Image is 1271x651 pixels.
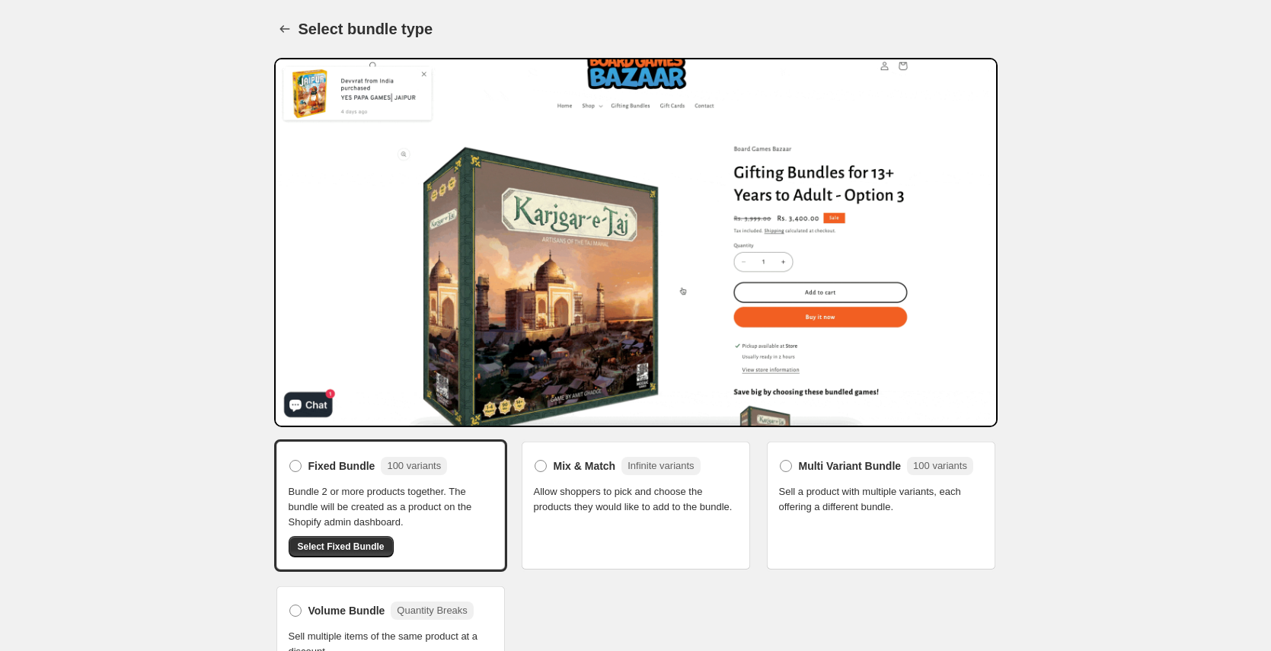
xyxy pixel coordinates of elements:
span: Volume Bundle [308,603,385,618]
img: Bundle Preview [274,58,998,427]
span: Bundle 2 or more products together. The bundle will be created as a product on the Shopify admin ... [289,484,493,530]
span: Infinite variants [628,460,694,471]
span: Quantity Breaks [397,605,468,616]
span: 100 variants [387,460,441,471]
button: Select Fixed Bundle [289,536,394,557]
span: 100 variants [913,460,967,471]
span: Select Fixed Bundle [298,541,385,553]
span: Sell a product with multiple variants, each offering a different bundle. [779,484,983,515]
span: Mix & Match [554,458,616,474]
span: Fixed Bundle [308,458,375,474]
span: Allow shoppers to pick and choose the products they would like to add to the bundle. [534,484,738,515]
h1: Select bundle type [299,20,433,38]
span: Multi Variant Bundle [799,458,902,474]
button: Back [274,18,295,40]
